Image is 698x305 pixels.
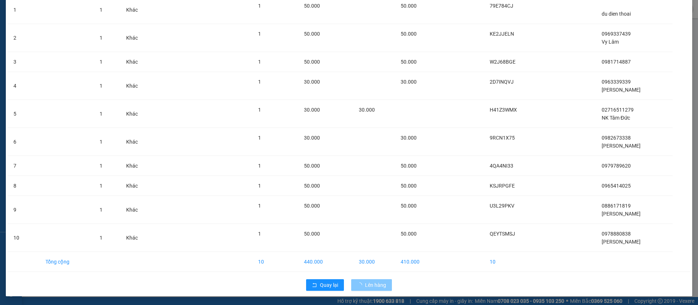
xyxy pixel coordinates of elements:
[120,100,156,128] td: Khác
[120,128,156,156] td: Khác
[8,52,40,72] td: 3
[100,235,103,241] span: 1
[401,203,417,209] span: 50.000
[401,183,417,189] span: 50.000
[120,176,156,196] td: Khác
[602,135,631,141] span: 0982673338
[602,183,631,189] span: 0965414025
[306,279,344,291] button: rollbackQuay lại
[258,135,261,141] span: 1
[100,111,103,117] span: 1
[120,156,156,176] td: Khác
[120,196,156,224] td: Khác
[258,31,261,37] span: 1
[602,143,641,149] span: [PERSON_NAME]
[490,79,514,85] span: 2D7INQVJ
[602,231,631,237] span: 0978880838
[602,107,634,113] span: 02716511279
[304,59,320,65] span: 50.000
[401,59,417,65] span: 50.000
[258,107,261,113] span: 1
[359,107,375,113] span: 30.000
[304,163,320,169] span: 50.000
[602,211,641,217] span: [PERSON_NAME]
[100,183,103,189] span: 1
[602,163,631,169] span: 0979789620
[8,128,40,156] td: 6
[258,183,261,189] span: 1
[401,31,417,37] span: 50.000
[304,107,320,113] span: 30.000
[120,224,156,252] td: Khác
[304,79,320,85] span: 30.000
[304,203,320,209] span: 50.000
[252,252,298,272] td: 10
[40,252,94,272] td: Tổng cộng
[353,252,395,272] td: 30.000
[258,3,261,9] span: 1
[258,59,261,65] span: 1
[120,72,156,100] td: Khác
[490,203,514,209] span: U3L29PKV
[304,231,320,237] span: 50.000
[401,163,417,169] span: 50.000
[100,59,103,65] span: 1
[602,87,641,93] span: [PERSON_NAME]
[320,281,338,289] span: Quay lại
[304,135,320,141] span: 30.000
[100,139,103,145] span: 1
[357,282,365,288] span: loading
[304,183,320,189] span: 50.000
[351,279,392,291] button: Lên hàng
[395,252,441,272] td: 410.000
[8,156,40,176] td: 7
[602,239,641,245] span: [PERSON_NAME]
[484,252,543,272] td: 10
[8,224,40,252] td: 10
[401,79,417,85] span: 30.000
[120,24,156,52] td: Khác
[304,3,320,9] span: 50.000
[100,83,103,89] span: 1
[490,3,513,9] span: 79E784CJ
[100,207,103,213] span: 1
[490,59,516,65] span: W2J68BGE
[258,79,261,85] span: 1
[100,7,103,13] span: 1
[258,163,261,169] span: 1
[401,3,417,9] span: 50.000
[312,282,317,288] span: rollback
[490,31,514,37] span: KE2JJELN
[602,79,631,85] span: 0963339339
[602,115,630,121] span: NK Tâm Đức
[490,135,515,141] span: 9RCN1X75
[8,100,40,128] td: 5
[401,231,417,237] span: 50.000
[490,163,513,169] span: 4QA4NI33
[602,59,631,65] span: 0981714887
[298,252,353,272] td: 440.000
[258,231,261,237] span: 1
[8,196,40,224] td: 9
[602,203,631,209] span: 0886171819
[602,31,631,37] span: 0969337439
[490,107,517,113] span: H41Z3WMX
[602,11,631,17] span: du dien thoai
[304,31,320,37] span: 50.000
[100,163,103,169] span: 1
[120,52,156,72] td: Khác
[401,135,417,141] span: 30.000
[8,176,40,196] td: 8
[365,281,386,289] span: Lên hàng
[490,183,515,189] span: KSJRPGFE
[8,24,40,52] td: 2
[258,203,261,209] span: 1
[602,39,619,45] span: Vy Lâm
[8,72,40,100] td: 4
[100,35,103,41] span: 1
[490,231,515,237] span: QEYTSMSJ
